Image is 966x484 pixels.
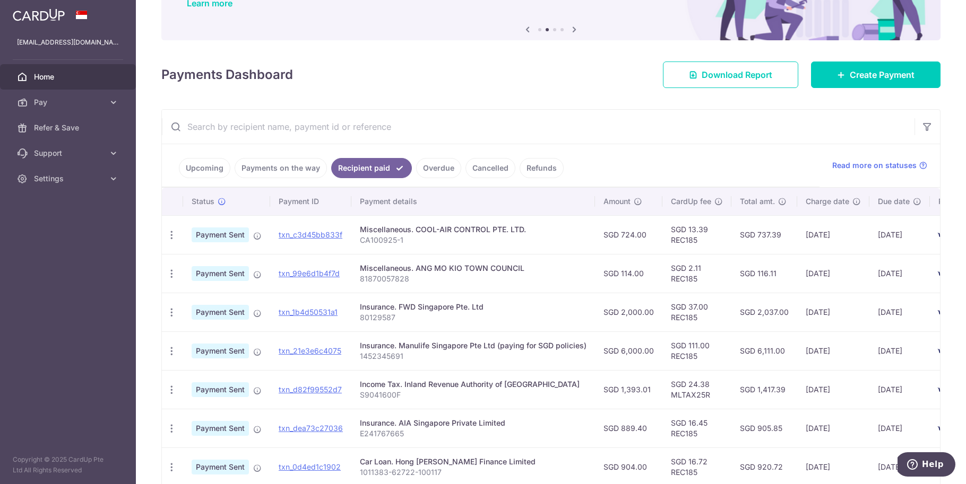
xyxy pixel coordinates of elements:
[360,379,586,390] div: Income Tax. Inland Revenue Authority of [GEOGRAPHIC_DATA]
[797,215,869,254] td: [DATE]
[811,61,941,88] a: Create Payment
[662,370,731,409] td: SGD 24.38 MLTAX25R
[595,331,662,370] td: SGD 6,000.00
[595,215,662,254] td: SGD 724.00
[360,351,586,362] p: 1452345691
[192,460,249,474] span: Payment Sent
[279,307,338,316] a: txn_1b4d50531a1
[416,158,461,178] a: Overdue
[869,331,930,370] td: [DATE]
[731,215,797,254] td: SGD 737.39
[360,390,586,400] p: S9041600F
[279,385,342,394] a: txn_d82f99552d7
[17,37,119,48] p: [EMAIL_ADDRESS][DOMAIN_NAME]
[797,254,869,293] td: [DATE]
[34,72,104,82] span: Home
[595,370,662,409] td: SGD 1,393.01
[671,196,711,207] span: CardUp fee
[806,196,849,207] span: Charge date
[520,158,564,178] a: Refunds
[850,68,915,81] span: Create Payment
[869,370,930,409] td: [DATE]
[192,344,249,358] span: Payment Sent
[898,452,955,479] iframe: Opens a widget where you can find more information
[663,61,798,88] a: Download Report
[933,345,954,357] img: Bank Card
[279,462,341,471] a: txn_0d4ed1c1902
[34,173,104,184] span: Settings
[331,158,412,178] a: Recipient paid
[192,266,249,281] span: Payment Sent
[869,215,930,254] td: [DATE]
[351,188,595,215] th: Payment details
[731,331,797,370] td: SGD 6,111.00
[869,409,930,447] td: [DATE]
[162,110,915,144] input: Search by recipient name, payment id or reference
[662,331,731,370] td: SGD 111.00 REC185
[34,97,104,108] span: Pay
[360,274,586,284] p: 81870057828
[933,267,954,280] img: Bank Card
[869,254,930,293] td: [DATE]
[933,306,954,319] img: Bank Card
[235,158,327,178] a: Payments on the way
[34,148,104,159] span: Support
[360,224,586,235] div: Miscellaneous. COOL-AIR CONTROL PTE. LTD.
[731,254,797,293] td: SGD 116.11
[360,428,586,439] p: E241767665
[192,305,249,320] span: Payment Sent
[740,196,775,207] span: Total amt.
[34,122,104,133] span: Refer & Save
[595,293,662,331] td: SGD 2,000.00
[662,409,731,447] td: SGD 16.45 REC185
[662,254,731,293] td: SGD 2.11 REC185
[279,424,343,433] a: txn_dea73c27036
[797,331,869,370] td: [DATE]
[797,293,869,331] td: [DATE]
[702,68,772,81] span: Download Report
[360,456,586,467] div: Car Loan. Hong [PERSON_NAME] Finance Limited
[662,215,731,254] td: SGD 13.39 REC185
[279,346,341,355] a: txn_21e3e6c4075
[797,409,869,447] td: [DATE]
[731,370,797,409] td: SGD 1,417.39
[13,8,65,21] img: CardUp
[465,158,515,178] a: Cancelled
[933,383,954,396] img: Bank Card
[662,293,731,331] td: SGD 37.00 REC185
[832,160,927,171] a: Read more on statuses
[360,418,586,428] div: Insurance. AIA Singapore Private Limited
[360,263,586,274] div: Miscellaneous. ANG MO KIO TOWN COUNCIL
[595,254,662,293] td: SGD 114.00
[192,196,214,207] span: Status
[192,421,249,436] span: Payment Sent
[360,235,586,245] p: CA100925-1
[933,422,954,435] img: Bank Card
[161,65,293,84] h4: Payments Dashboard
[869,293,930,331] td: [DATE]
[832,160,917,171] span: Read more on statuses
[192,227,249,242] span: Payment Sent
[731,293,797,331] td: SGD 2,037.00
[360,312,586,323] p: 80129587
[731,409,797,447] td: SGD 905.85
[603,196,631,207] span: Amount
[192,382,249,397] span: Payment Sent
[360,340,586,351] div: Insurance. Manulife Singapore Pte Ltd (paying for SGD policies)
[279,230,342,239] a: txn_c3d45bb833f
[270,188,351,215] th: Payment ID
[933,228,954,241] img: Bank Card
[360,467,586,478] p: 1011383-62722-100117
[360,302,586,312] div: Insurance. FWD Singapore Pte. Ltd
[179,158,230,178] a: Upcoming
[595,409,662,447] td: SGD 889.40
[878,196,910,207] span: Due date
[279,269,340,278] a: txn_99e6d1b4f7d
[797,370,869,409] td: [DATE]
